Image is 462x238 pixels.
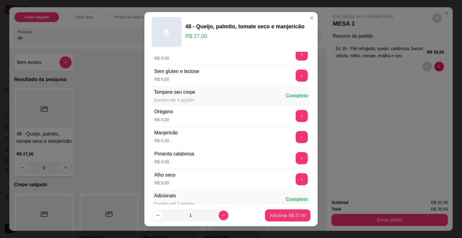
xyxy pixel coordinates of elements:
p: R$ 0,00 [154,117,173,123]
div: Pimenta calabresa [154,150,194,158]
button: add [296,110,308,122]
div: Escolha até 4 opções [154,97,195,103]
div: Escolha até 7 opções [154,201,194,207]
p: R$ 0,00 [154,55,178,61]
div: Sem gluten e lactose [154,68,199,75]
div: Tempere seu crepe [154,89,195,96]
button: add [296,173,308,185]
p: R$ 27,00 [185,32,304,40]
button: decrease-product-quantity [153,211,162,220]
button: add [296,131,308,143]
button: add [296,70,308,82]
button: add [296,152,308,164]
div: 48 - Queijo, palmito, tomate seco e manjericão [185,22,304,31]
div: Manjericão [154,129,178,136]
p: R$ 0,00 [154,138,178,144]
button: Close [307,13,316,23]
p: R$ 0,00 [154,76,199,82]
div: Orégano [154,108,173,115]
p: R$ 0,00 [154,159,194,165]
p: R$ 0,00 [154,180,175,186]
div: Adicionais [154,192,194,199]
button: add [296,49,308,61]
div: Alho seco [154,171,175,179]
p: Adicionar R$ 27,00 [270,212,306,218]
div: Completo [286,92,308,99]
button: increase-product-quantity [219,211,228,220]
div: Completo [286,196,308,203]
button: Adicionar R$ 27,00 [265,209,310,221]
